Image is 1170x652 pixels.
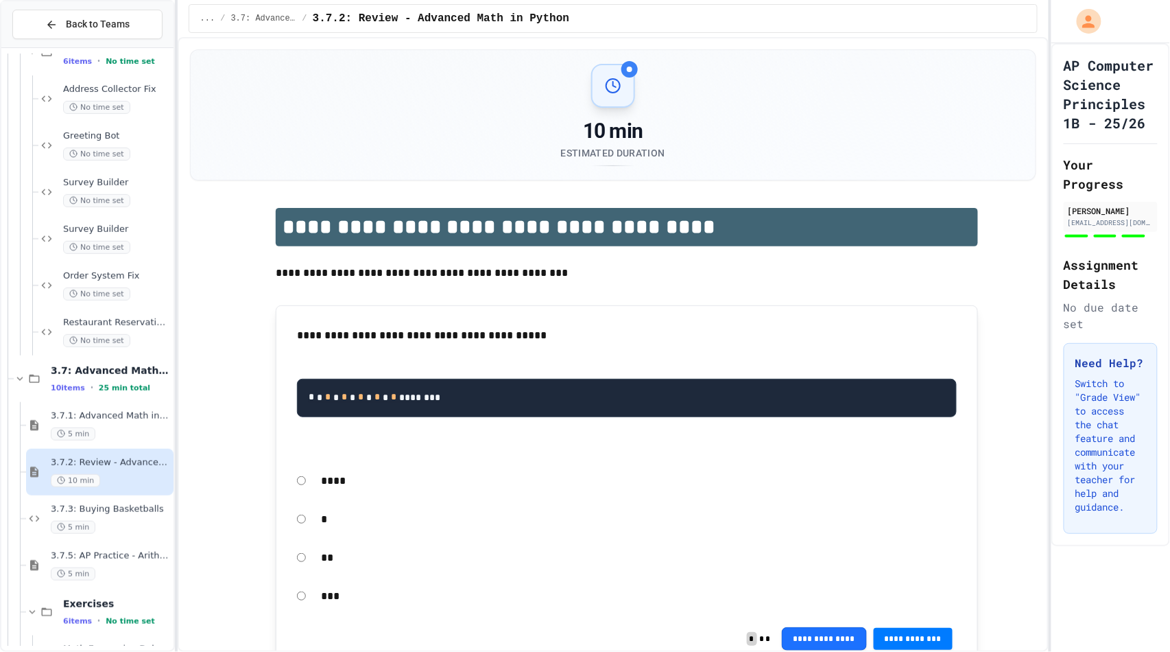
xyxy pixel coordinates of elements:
span: Greeting Bot [63,130,171,142]
span: ... [200,13,215,24]
span: 25 min total [99,384,150,393]
span: 6 items [63,57,92,66]
h2: Your Progress [1064,155,1158,194]
span: / [220,13,225,24]
h3: Need Help? [1075,355,1146,371]
span: Address Collector Fix [63,84,171,95]
span: 5 min [51,521,95,534]
span: Restaurant Reservation System [63,317,171,329]
div: Estimated Duration [561,146,665,160]
span: 3.7.2: Review - Advanced Math in Python [313,10,569,27]
span: 10 min [51,474,100,487]
span: 3.7.5: AP Practice - Arithmetic Operators [51,550,171,562]
span: Order System Fix [63,270,171,282]
span: No time set [63,194,130,207]
span: No time set [63,334,130,347]
span: • [97,616,100,627]
p: Switch to "Grade View" to access the chat feature and communicate with your teacher for help and ... [1075,377,1146,514]
span: 10 items [51,384,85,393]
span: 3.7: Advanced Math in Python [231,13,297,24]
span: Back to Teams [66,17,130,32]
span: No time set [106,617,155,626]
span: • [91,382,93,393]
span: Survey Builder [63,224,171,235]
span: No time set [63,148,130,161]
span: • [97,56,100,67]
div: 10 min [561,119,665,143]
span: Exercises [63,598,171,610]
span: 6 items [63,617,92,626]
span: 3.7.3: Buying Basketballs [51,504,171,515]
div: [EMAIL_ADDRESS][DOMAIN_NAME] [1068,218,1154,228]
span: 3.7.1: Advanced Math in Python [51,410,171,422]
h1: AP Computer Science Principles 1B - 25/26 [1064,56,1158,132]
span: Survey Builder [63,177,171,189]
span: 5 min [51,428,95,441]
div: [PERSON_NAME] [1068,205,1154,217]
button: Back to Teams [12,10,163,39]
span: No time set [106,57,155,66]
span: No time set [63,101,130,114]
div: My Account [1062,5,1105,37]
span: No time set [63,241,130,254]
span: No time set [63,288,130,301]
span: 3.7.2: Review - Advanced Math in Python [51,457,171,469]
span: 3.7: Advanced Math in Python [51,364,171,377]
div: No due date set [1064,299,1158,332]
span: / [302,13,307,24]
span: 5 min [51,568,95,581]
h2: Assignment Details [1064,255,1158,294]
